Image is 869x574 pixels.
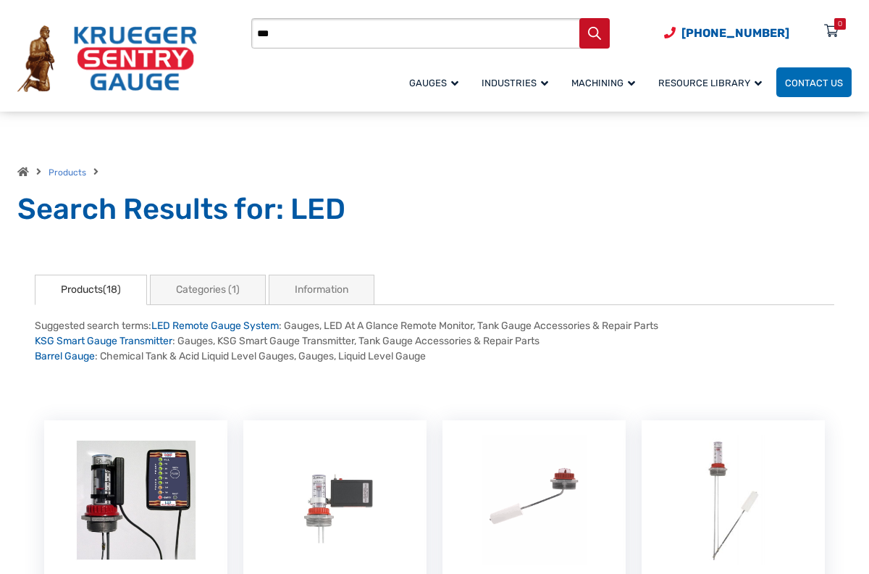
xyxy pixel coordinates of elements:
a: Gauges [400,65,473,99]
a: Phone Number (920) 434-8860 [664,24,789,42]
a: Categories (1) [150,275,266,305]
span: Machining [571,78,635,88]
a: Barrel Gauge [35,350,95,362]
a: Contact Us [776,67,852,97]
span: Resource Library [658,78,762,88]
span: Industries [482,78,548,88]
h1: Search Results for: LED [17,191,852,228]
a: Products [49,167,86,178]
div: Suggested search terms: : Gauges, LED At A Glance Remote Monitor, Tank Gauge Accessories & Repair... [35,318,834,364]
a: KSG Smart Gauge Transmitter [35,335,172,347]
span: Gauges [409,78,458,88]
a: LED Remote Gauge System [151,320,279,332]
a: Information [269,275,374,305]
a: Products(18) [35,275,147,305]
a: Resource Library [650,65,776,99]
span: Contact Us [785,78,843,88]
div: 0 [838,18,842,30]
a: Industries [473,65,563,99]
img: Krueger Sentry Gauge [17,25,197,92]
a: Machining [563,65,650,99]
span: [PHONE_NUMBER] [681,26,789,40]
